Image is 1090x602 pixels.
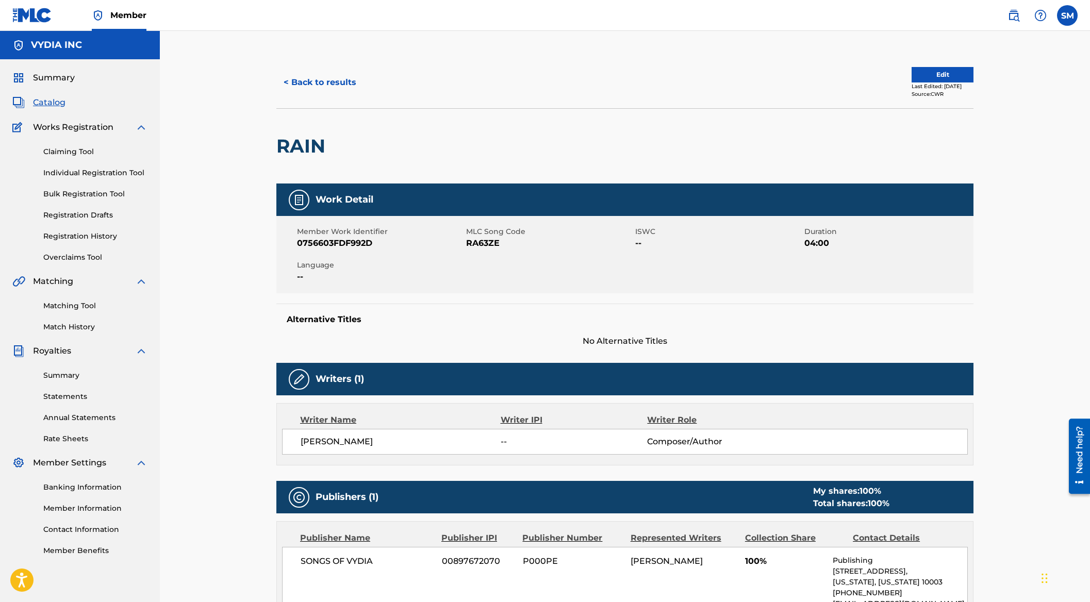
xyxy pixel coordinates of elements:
[804,226,971,237] span: Duration
[43,210,147,221] a: Registration Drafts
[297,271,464,283] span: --
[300,532,434,544] div: Publisher Name
[297,260,464,271] span: Language
[12,275,25,288] img: Matching
[813,497,889,510] div: Total shares:
[301,555,434,567] span: SONGS OF VYDIA
[293,491,305,504] img: Publishers
[135,275,147,288] img: expand
[316,373,364,385] h5: Writers (1)
[33,121,113,133] span: Works Registration
[33,457,106,469] span: Member Settings
[43,300,147,311] a: Matching Tool
[523,555,623,567] span: P000PE
[466,237,633,249] span: RA63ZE
[1057,5,1078,26] div: User Menu
[31,39,82,51] h5: VYDIA INC
[912,90,973,98] div: Source: CWR
[43,545,147,556] a: Member Benefits
[833,555,967,566] p: Publishing
[853,532,953,544] div: Contact Details
[293,194,305,206] img: Work Detail
[813,485,889,497] div: My shares:
[631,556,703,566] span: [PERSON_NAME]
[12,72,75,84] a: SummarySummary
[647,436,781,448] span: Composer/Author
[647,414,781,426] div: Writer Role
[43,322,147,332] a: Match History
[43,370,147,381] a: Summary
[912,67,973,82] button: Edit
[43,412,147,423] a: Annual Statements
[635,226,802,237] span: ISWC
[33,96,65,109] span: Catalog
[501,414,648,426] div: Writer IPI
[1038,553,1090,602] iframe: Chat Widget
[12,121,26,133] img: Works Registration
[293,373,305,386] img: Writers
[92,9,104,22] img: Top Rightsholder
[635,237,802,249] span: --
[868,498,889,508] span: 100 %
[833,566,967,577] p: [STREET_ADDRESS],
[297,237,464,249] span: 0756603FDF992D
[1042,563,1048,594] div: Drag
[12,72,25,84] img: Summary
[43,231,147,242] a: Registration History
[43,433,147,444] a: Rate Sheets
[110,9,146,21] span: Member
[135,345,147,357] img: expand
[43,391,147,402] a: Statements
[135,457,147,469] img: expand
[276,135,331,158] h2: RAIN
[442,555,515,567] span: 00897672070
[301,436,501,448] span: [PERSON_NAME]
[43,189,147,199] a: Bulk Registration Tool
[522,532,622,544] div: Publisher Number
[43,146,147,157] a: Claiming Tool
[12,39,25,52] img: Accounts
[33,345,71,357] span: Royalties
[276,70,364,95] button: < Back to results
[1008,9,1020,22] img: search
[43,252,147,263] a: Overclaims Tool
[441,532,515,544] div: Publisher IPI
[912,82,973,90] div: Last Edited: [DATE]
[12,96,65,109] a: CatalogCatalog
[297,226,464,237] span: Member Work Identifier
[1030,5,1051,26] div: Help
[300,414,501,426] div: Writer Name
[631,532,737,544] div: Represented Writers
[12,457,25,469] img: Member Settings
[12,8,52,23] img: MLC Logo
[43,482,147,493] a: Banking Information
[466,226,633,237] span: MLC Song Code
[33,72,75,84] span: Summary
[276,335,973,347] span: No Alternative Titles
[501,436,647,448] span: --
[12,96,25,109] img: Catalog
[745,532,845,544] div: Collection Share
[316,491,378,503] h5: Publishers (1)
[833,588,967,598] p: [PHONE_NUMBER]
[43,503,147,514] a: Member Information
[43,524,147,535] a: Contact Information
[1061,415,1090,498] iframe: Resource Center
[833,577,967,588] p: [US_STATE], [US_STATE] 10003
[316,194,373,206] h5: Work Detail
[33,275,73,288] span: Matching
[1003,5,1024,26] a: Public Search
[860,486,881,496] span: 100 %
[135,121,147,133] img: expand
[43,168,147,178] a: Individual Registration Tool
[12,345,25,357] img: Royalties
[287,314,963,325] h5: Alternative Titles
[745,555,825,567] span: 100%
[804,237,971,249] span: 04:00
[1034,9,1047,22] img: help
